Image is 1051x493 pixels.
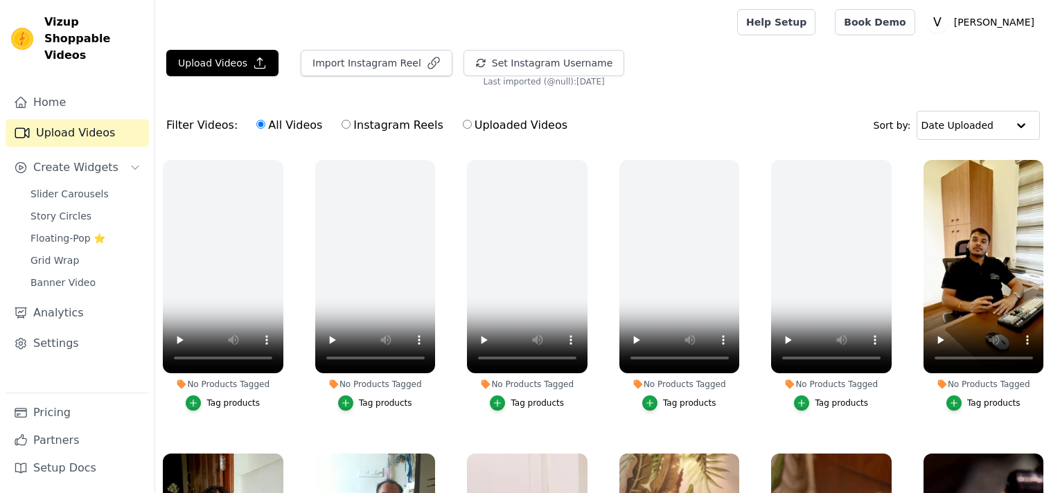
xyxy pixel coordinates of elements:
[22,228,149,248] a: Floating-Pop ⭐
[22,206,149,226] a: Story Circles
[771,379,892,390] div: No Products Tagged
[44,14,143,64] span: Vizup Shoppable Videos
[663,397,716,409] div: Tag products
[6,454,149,482] a: Setup Docs
[835,9,915,35] a: Book Demo
[484,76,605,87] span: Last imported (@ null ): [DATE]
[462,116,568,134] label: Uploaded Videos
[315,379,436,390] div: No Products Tagged
[794,395,868,411] button: Tag products
[33,159,118,176] span: Create Widgets
[22,273,149,292] a: Banner Video
[874,111,1041,140] div: Sort by:
[946,395,1021,411] button: Tag products
[463,50,624,76] button: Set Instagram Username
[737,9,815,35] a: Help Setup
[166,109,575,141] div: Filter Videos:
[642,395,716,411] button: Tag products
[30,187,109,201] span: Slider Carousels
[6,299,149,327] a: Analytics
[6,154,149,181] button: Create Widgets
[163,379,283,390] div: No Products Tagged
[301,50,452,76] button: Import Instagram Reel
[6,399,149,427] a: Pricing
[30,253,79,267] span: Grid Wrap
[815,397,868,409] div: Tag products
[511,397,564,409] div: Tag products
[256,116,323,134] label: All Videos
[924,379,1044,390] div: No Products Tagged
[933,15,942,29] text: V
[6,330,149,357] a: Settings
[619,379,740,390] div: No Products Tagged
[256,120,265,129] input: All Videos
[166,50,279,76] button: Upload Videos
[6,427,149,454] a: Partners
[6,119,149,147] a: Upload Videos
[22,184,149,204] a: Slider Carousels
[490,395,564,411] button: Tag products
[967,397,1021,409] div: Tag products
[30,209,91,223] span: Story Circles
[463,120,472,129] input: Uploaded Videos
[359,397,412,409] div: Tag products
[6,89,149,116] a: Home
[186,395,260,411] button: Tag products
[926,10,1040,35] button: V [PERSON_NAME]
[948,10,1040,35] p: [PERSON_NAME]
[341,116,443,134] label: Instagram Reels
[30,231,105,245] span: Floating-Pop ⭐
[11,28,33,50] img: Vizup
[338,395,412,411] button: Tag products
[342,120,351,129] input: Instagram Reels
[30,276,96,289] span: Banner Video
[22,251,149,270] a: Grid Wrap
[206,397,260,409] div: Tag products
[467,379,588,390] div: No Products Tagged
